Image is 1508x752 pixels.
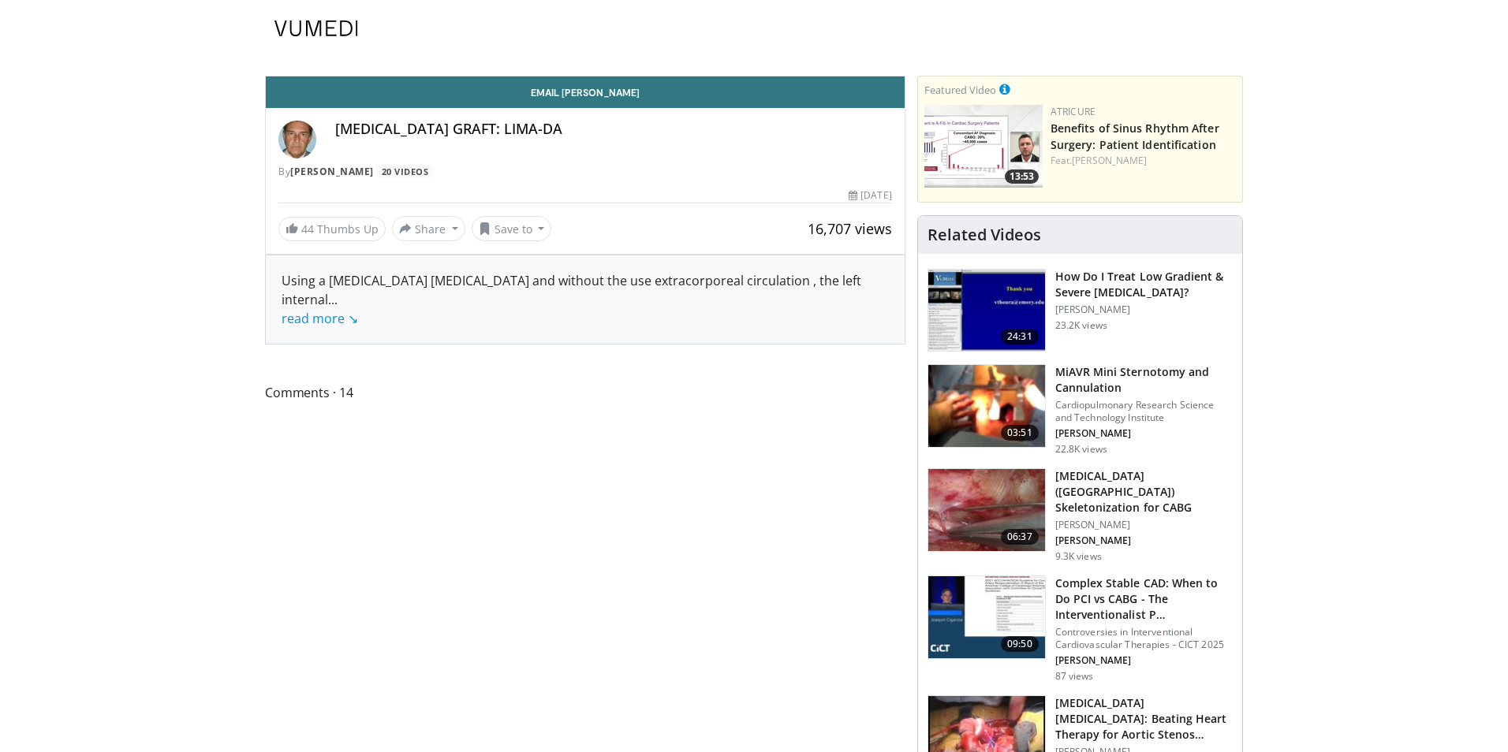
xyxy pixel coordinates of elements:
[301,222,314,236] span: 44
[928,270,1045,352] img: tyLS_krZ8-0sGT9n4xMDoxOjB1O8AjAz.150x105_q85_crop-smart_upscale.jpg
[928,365,1045,447] img: de14b145-3190-47e3-9ee4-2c8297d280f7.150x105_q85_crop-smart_upscale.jpg
[1055,319,1107,332] p: 23.2K views
[1055,626,1233,651] p: Controversies in Interventional Cardiovascular Therapies - CICT 2025
[1001,636,1039,652] span: 09:50
[928,575,1233,683] a: 09:50 Complex Stable CAD: When to Do PCI vs CABG - The Interventionalist P… Controversies in Inte...
[1055,364,1233,396] h3: MiAVR Mini Sternotomy and Cannulation
[849,188,891,203] div: [DATE]
[924,105,1043,188] a: 13:53
[1051,105,1096,118] a: AtriCure
[290,165,374,178] a: [PERSON_NAME]
[376,165,434,178] a: 20 Videos
[274,20,358,36] img: VuMedi Logo
[278,217,386,241] a: 44 Thumbs Up
[1055,695,1233,743] h3: Aortic Valve Bypass Surgery: Beating Heart Therapy for Aortic Stenosis
[928,225,1041,244] h4: Related Videos
[928,269,1233,352] a: 24:31 How Do I Treat Low Gradient & Severe [MEDICAL_DATA]? [PERSON_NAME] 23.2K views
[928,468,1233,563] a: 06:37 [MEDICAL_DATA] ([GEOGRAPHIC_DATA]) Skeletonization for CABG [PERSON_NAME] [PERSON_NAME] 9.3...
[278,165,892,179] div: By
[999,80,1010,98] a: This is paid for by AtriCure
[282,310,358,327] a: read more ↘
[924,105,1043,188] img: 982c273f-2ee1-4c72-ac31-fa6e97b745f7.png.150x105_q85_crop-smart_upscale.png
[282,271,889,328] div: Using a [MEDICAL_DATA] [MEDICAL_DATA] and without the use extracorporeal circulation , the left i...
[472,216,552,241] button: Save to
[1055,534,1233,547] p: Utz Kappert
[1055,550,1102,563] p: 9.3K views
[1001,329,1039,344] span: 24:31
[1055,427,1233,440] p: Michael Mack
[808,219,892,238] span: 16,707 views
[1072,154,1147,167] a: [PERSON_NAME]
[924,83,996,97] small: Featured Video
[1051,121,1219,152] a: Benefits of Sinus Rhythm After Surgery: Patient Identification
[266,76,905,108] a: Email [PERSON_NAME]
[1055,269,1233,300] h3: How Do I Treat Low Gradient & Severe [MEDICAL_DATA]?
[928,469,1045,551] img: 0a037fdc-9540-4821-97b0-a951e9c960d3.150x105_q85_crop-smart_upscale.jpg
[278,121,316,158] img: Avatar
[392,216,465,241] button: Share
[1055,575,1233,623] h3: Complex Stable CAD: When to Do PCI vs CABG - The Interventionalist Perspective
[1001,425,1039,441] span: 03:51
[928,576,1045,658] img: 82c57d68-c47c-48c9-9839-2413b7dd3155.150x105_q85_crop-smart_upscale.jpg
[1051,154,1236,168] div: Feat.
[1055,654,1233,667] p: Joaquin Cigarroa
[1005,169,1039,184] span: 13:53
[335,121,892,138] h4: [MEDICAL_DATA] GRAFT: LIMA-DA
[1055,468,1233,516] h3: [MEDICAL_DATA] ([GEOGRAPHIC_DATA]) Skeletonization for CABG
[928,364,1233,456] a: 03:51 MiAVR Mini Sternotomy and Cannulation Cardiopulmonary Research Science and Technology Insti...
[265,382,905,403] span: Comments 14
[1055,399,1233,424] p: Cardiopulmonary Research Science and Technology Institute
[1055,443,1107,456] p: 22.8K views
[1055,670,1094,683] p: 87 views
[1001,529,1039,545] span: 06:37
[1055,303,1233,316] p: [PERSON_NAME]
[1055,519,1233,531] p: [PERSON_NAME]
